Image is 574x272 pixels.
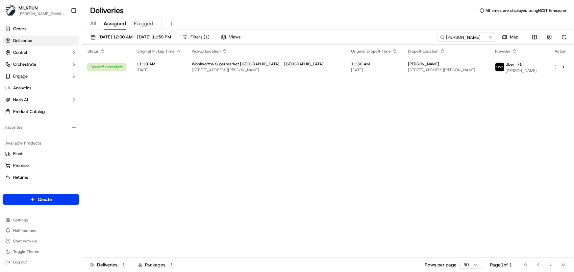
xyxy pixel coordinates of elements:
[13,73,28,79] span: Engage
[3,194,79,205] button: Create
[87,33,174,42] button: [DATE] 12:00 AM - [DATE] 11:59 PM
[495,49,511,54] span: Provider
[13,260,27,265] span: Log out
[192,61,324,67] span: Woolworths Supermarket [GEOGRAPHIC_DATA] - [GEOGRAPHIC_DATA]
[3,160,79,171] button: Promise
[408,67,485,73] span: [STREET_ADDRESS][PERSON_NAME]
[351,49,391,54] span: Original Dropoff Time
[13,249,39,254] span: Toggle Theme
[351,67,397,73] span: [DATE]
[3,95,79,105] button: Nash AI
[3,172,79,183] button: Returns
[506,68,537,73] span: [PERSON_NAME]
[104,20,126,28] span: Assigned
[13,238,37,244] span: Chat with us!
[87,49,99,54] span: Status
[3,148,79,159] button: Fleet
[3,106,79,117] a: Product Catalog
[408,49,438,54] span: Dropoff Location
[18,11,65,16] button: [PERSON_NAME][EMAIL_ADDRESS][DOMAIN_NAME]
[3,247,79,256] button: Toggle Theme
[168,262,175,268] div: 1
[3,3,68,18] button: MILKRUNMILKRUN[PERSON_NAME][EMAIL_ADDRESS][DOMAIN_NAME]
[3,258,79,267] button: Log out
[5,5,16,16] img: MILKRUN
[13,50,27,56] span: Control
[408,61,439,67] span: [PERSON_NAME]
[98,34,171,40] span: [DATE] 12:00 AM - [DATE] 11:59 PM
[138,261,175,268] div: Packages
[495,63,504,71] img: uber-new-logo.jpeg
[13,97,28,103] span: Nash AI
[13,163,29,169] span: Promise
[90,5,124,16] h1: Deliveries
[13,38,32,44] span: Deliveries
[90,261,127,268] div: Deliveries
[218,33,243,42] button: Views
[425,261,457,268] p: Rows per page
[137,61,181,67] span: 11:10 AM
[137,67,181,73] span: [DATE]
[490,261,512,268] div: Page 1 of 1
[13,151,23,157] span: Fleet
[5,151,77,157] a: Fleet
[486,8,566,13] span: All times are displayed using NZST timezone
[192,49,221,54] span: Pickup Location
[3,83,79,93] a: Analytics
[3,122,79,133] div: Favorites
[13,61,36,67] span: Orchestrate
[5,163,77,169] a: Promise
[134,20,153,28] span: Flagged
[510,34,518,40] span: Map
[13,228,36,233] span: Notifications
[554,49,567,54] div: Action
[13,174,28,180] span: Returns
[204,34,210,40] span: ( 1 )
[5,174,77,180] a: Returns
[90,20,96,28] span: All
[437,33,496,42] input: Type to search
[3,215,79,225] button: Settings
[229,34,240,40] span: Views
[3,138,79,148] div: Available Products
[190,34,210,40] span: Filters
[516,61,523,68] button: +1
[3,71,79,81] button: Engage
[120,262,127,268] div: 1
[38,196,52,203] span: Create
[180,33,212,42] button: Filters(1)
[3,47,79,58] button: Control
[13,26,26,32] span: Orders
[18,5,38,11] button: MILKRUN
[13,85,31,91] span: Analytics
[351,61,397,67] span: 11:30 AM
[3,35,79,46] a: Deliveries
[499,33,521,42] button: Map
[13,217,28,223] span: Settings
[560,33,569,42] button: Refresh
[3,59,79,70] button: Orchestrate
[13,109,45,115] span: Product Catalog
[137,49,175,54] span: Original Pickup Time
[3,226,79,235] button: Notifications
[3,237,79,246] button: Chat with us!
[506,62,514,67] span: Uber
[192,67,340,73] span: [STREET_ADDRESS][PERSON_NAME]
[3,24,79,34] a: Orders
